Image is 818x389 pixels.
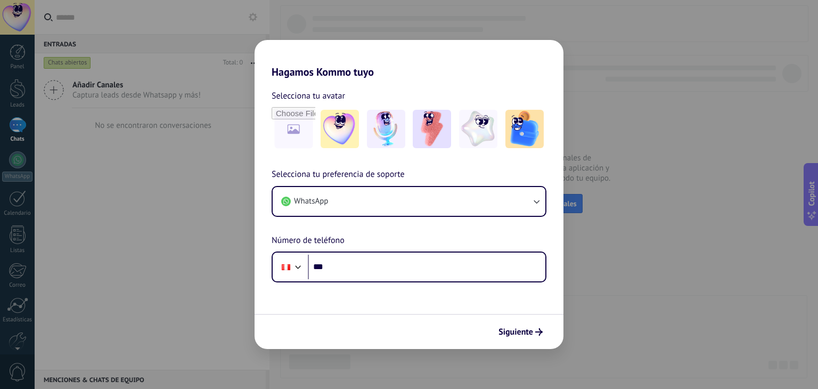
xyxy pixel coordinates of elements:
[505,110,544,148] img: -5.jpeg
[294,196,328,207] span: WhatsApp
[459,110,497,148] img: -4.jpeg
[413,110,451,148] img: -3.jpeg
[276,256,296,278] div: Peru: + 51
[272,234,345,248] span: Número de teléfono
[367,110,405,148] img: -2.jpeg
[494,323,547,341] button: Siguiente
[272,168,405,182] span: Selecciona tu preferencia de soporte
[273,187,545,216] button: WhatsApp
[498,328,533,336] span: Siguiente
[272,89,345,103] span: Selecciona tu avatar
[321,110,359,148] img: -1.jpeg
[255,40,563,78] h2: Hagamos Kommo tuyo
